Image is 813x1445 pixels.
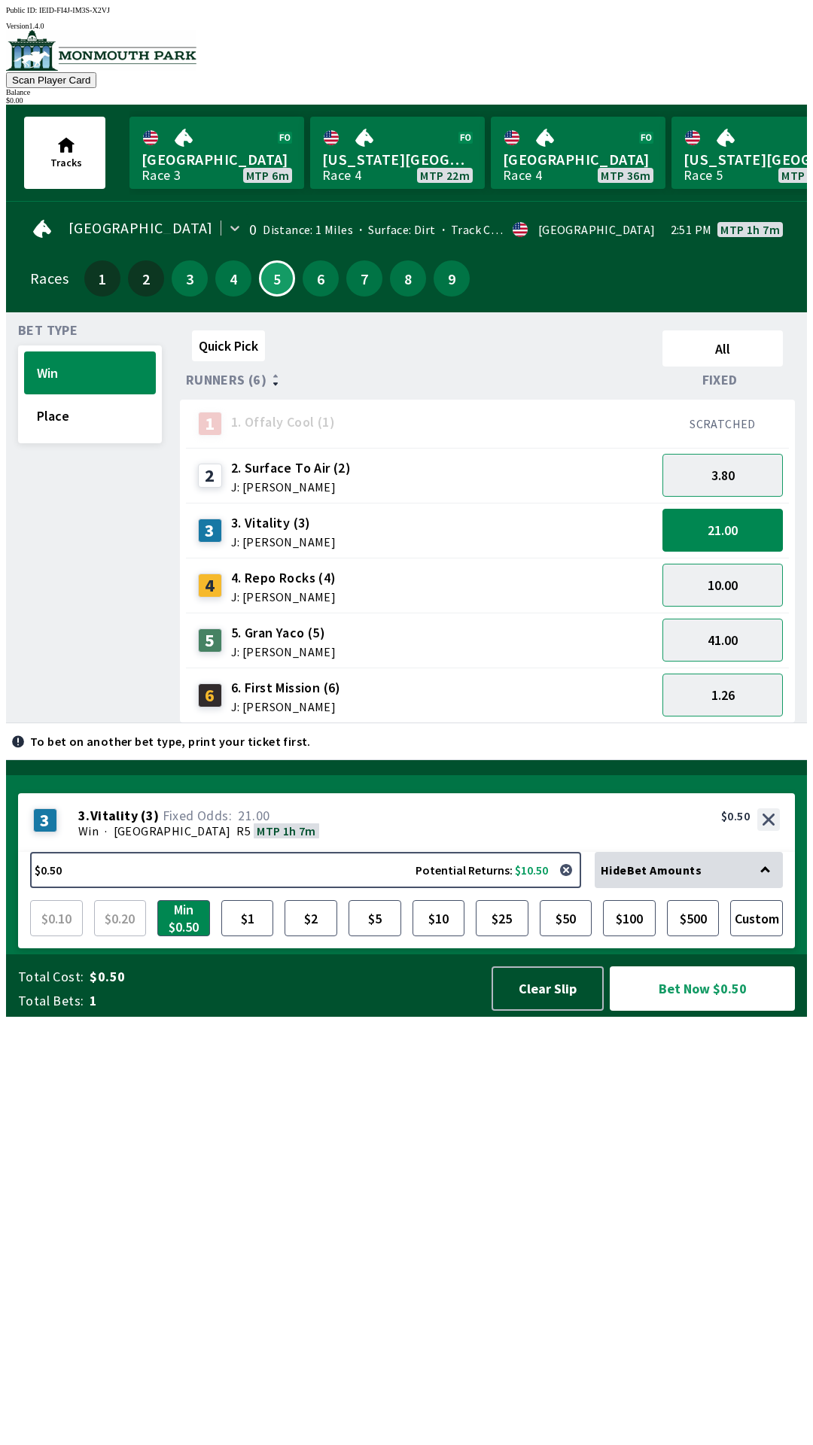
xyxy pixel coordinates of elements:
[708,631,738,649] span: 41.00
[708,576,738,594] span: 10.00
[215,260,251,297] button: 4
[142,169,181,181] div: Race 3
[161,904,206,932] span: Min $0.50
[505,980,590,997] span: Clear Slip
[18,992,84,1010] span: Total Bets:
[662,509,783,552] button: 21.00
[6,30,196,71] img: venue logo
[231,701,341,713] span: J: [PERSON_NAME]
[350,273,379,284] span: 7
[231,623,336,643] span: 5. Gran Yaco (5)
[394,273,422,284] span: 8
[231,513,336,533] span: 3. Vitality (3)
[721,808,750,823] div: $0.50
[352,904,397,932] span: $5
[6,96,807,105] div: $ 0.00
[231,481,351,493] span: J: [PERSON_NAME]
[538,224,656,236] div: [GEOGRAPHIC_DATA]
[199,337,258,354] span: Quick Pick
[128,260,164,297] button: 2
[306,273,335,284] span: 6
[476,900,528,936] button: $25
[662,330,783,367] button: All
[662,416,783,431] div: SCRATCHED
[90,808,138,823] span: Vitality
[264,275,290,282] span: 5
[78,823,99,838] span: Win
[39,6,110,14] span: IEID-FI4J-IM3S-X2VJ
[50,156,82,169] span: Tracks
[667,900,720,936] button: $500
[322,169,361,181] div: Race 4
[353,222,436,237] span: Surface: Dirt
[711,686,735,704] span: 1.26
[141,808,159,823] span: ( 3 )
[129,117,304,189] a: [GEOGRAPHIC_DATA]Race 3MTP 6m
[37,364,143,382] span: Win
[24,351,156,394] button: Win
[480,904,525,932] span: $25
[607,904,652,932] span: $100
[492,966,604,1011] button: Clear Slip
[285,900,337,936] button: $2
[734,904,779,932] span: Custom
[322,150,473,169] span: [US_STATE][GEOGRAPHIC_DATA]
[6,6,807,14] div: Public ID:
[708,522,738,539] span: 21.00
[669,340,776,357] span: All
[192,330,265,361] button: Quick Pick
[18,324,78,336] span: Bet Type
[656,373,789,388] div: Fixed
[610,966,795,1011] button: Bet Now $0.50
[69,222,213,234] span: [GEOGRAPHIC_DATA]
[434,260,470,297] button: 9
[540,900,592,936] button: $50
[303,260,339,297] button: 6
[263,222,353,237] span: Distance: 1 Miles
[720,224,780,236] span: MTP 1h 7m
[30,272,69,284] div: Races
[30,735,311,747] p: To bet on another bet type, print your ticket first.
[198,519,222,543] div: 3
[219,273,248,284] span: 4
[231,646,336,658] span: J: [PERSON_NAME]
[6,88,807,96] div: Balance
[105,823,107,838] span: ·
[349,900,401,936] button: $5
[84,260,120,297] button: 1
[186,374,266,386] span: Runners (6)
[231,678,341,698] span: 6. First Mission (6)
[601,169,650,181] span: MTP 36m
[437,273,466,284] span: 9
[684,169,723,181] div: Race 5
[491,117,665,189] a: [GEOGRAPHIC_DATA]Race 4MTP 36m
[157,900,210,936] button: Min $0.50
[420,169,470,181] span: MTP 22m
[114,823,231,838] span: [GEOGRAPHIC_DATA]
[257,823,316,838] span: MTP 1h 7m
[603,900,656,936] button: $100
[33,808,57,832] div: 3
[132,273,160,284] span: 2
[142,150,292,169] span: [GEOGRAPHIC_DATA]
[198,628,222,653] div: 5
[390,260,426,297] button: 8
[236,823,251,838] span: R5
[416,904,461,932] span: $10
[662,454,783,497] button: 3.80
[175,273,204,284] span: 3
[198,573,222,598] div: 4
[711,467,735,484] span: 3.80
[231,536,336,548] span: J: [PERSON_NAME]
[259,260,295,297] button: 5
[172,260,208,297] button: 3
[6,22,807,30] div: Version 1.4.0
[78,808,90,823] span: 3 .
[288,904,333,932] span: $2
[6,72,96,88] button: Scan Player Card
[24,394,156,437] button: Place
[88,273,117,284] span: 1
[346,260,382,297] button: 7
[90,992,477,1010] span: 1
[225,904,270,932] span: $1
